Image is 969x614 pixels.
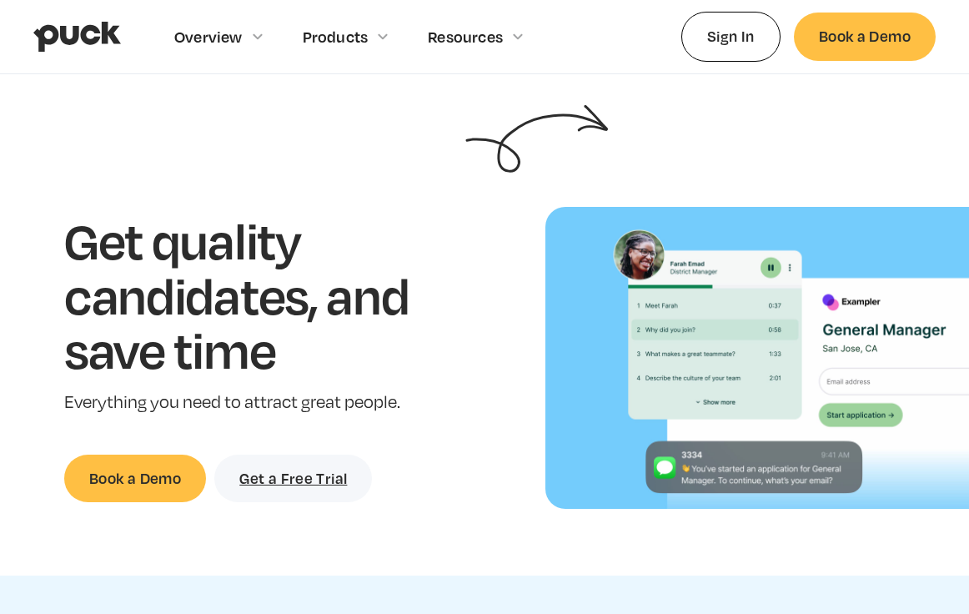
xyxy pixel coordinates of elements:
[681,12,781,61] a: Sign In
[428,28,503,46] div: Resources
[794,13,936,60] a: Book a Demo
[64,390,460,415] p: Everything you need to attract great people.
[64,455,206,502] a: Book a Demo
[303,28,369,46] div: Products
[174,28,243,46] div: Overview
[214,455,372,502] a: Get a Free Trial
[64,213,460,377] h1: Get quality candidates, and save time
